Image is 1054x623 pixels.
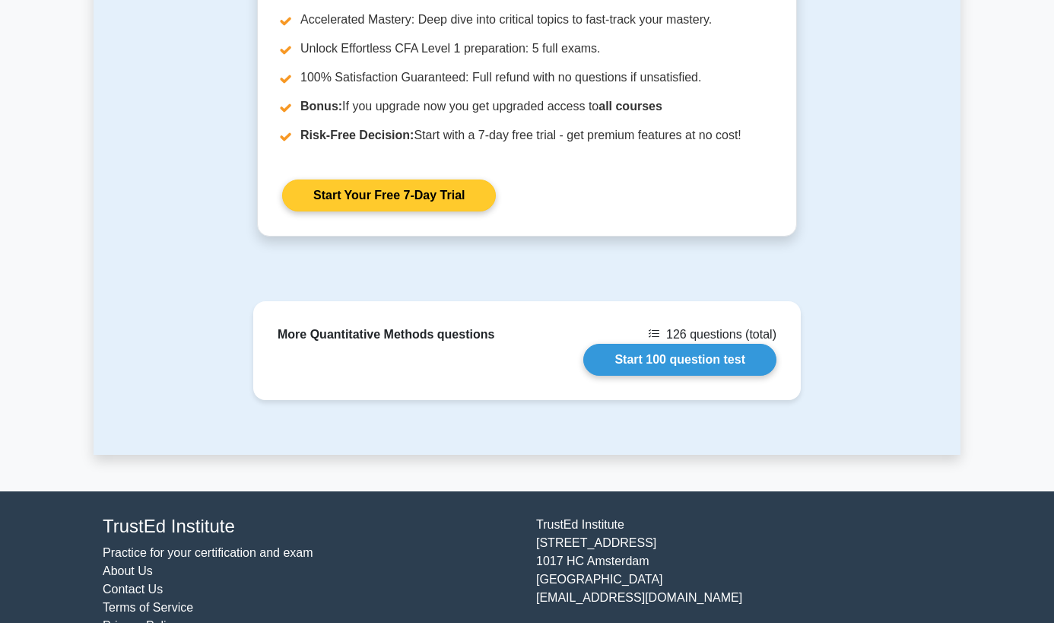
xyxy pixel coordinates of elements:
[103,516,518,538] h4: TrustEd Institute
[103,564,153,577] a: About Us
[103,583,163,596] a: Contact Us
[282,180,496,211] a: Start Your Free 7-Day Trial
[103,546,313,559] a: Practice for your certification and exam
[583,344,776,376] a: Start 100 question test
[103,601,193,614] a: Terms of Service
